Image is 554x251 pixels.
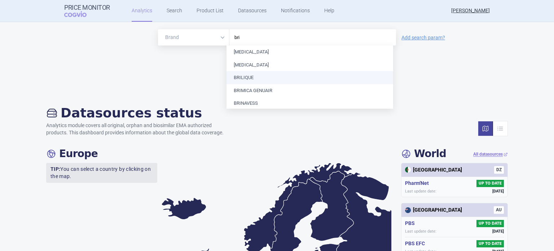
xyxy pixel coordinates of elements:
[46,163,157,183] p: You can select a country by clicking on the map.
[227,97,393,110] li: BRINAVESS
[405,229,436,234] span: Last update date:
[46,122,231,136] p: Analytics module covers all original, orphan and biosimilar EMA authorized products. This dashboa...
[46,105,231,121] h2: Datasources status
[227,46,393,59] li: [MEDICAL_DATA]
[405,207,411,213] img: Australia
[405,207,462,214] div: [GEOGRAPHIC_DATA]
[473,151,508,157] a: All datasources
[492,229,504,234] span: [DATE]
[476,220,504,227] span: UP TO DATE
[405,166,462,174] div: [GEOGRAPHIC_DATA]
[492,189,504,194] span: [DATE]
[401,35,445,40] a: Add search param?
[494,206,504,214] span: AU
[494,166,504,174] span: DZ
[64,4,110,18] a: Price MonitorCOGVIO
[405,180,432,187] h5: Pharm'Net
[64,11,97,17] span: COGVIO
[405,189,436,194] span: Last update date:
[405,220,418,227] h5: PBS
[227,59,393,72] li: [MEDICAL_DATA]
[64,4,110,11] strong: Price Monitor
[227,71,393,84] li: BRILIQUE
[405,240,428,247] h5: PBS EFC
[50,166,60,172] strong: TIP:
[476,240,504,247] span: UP TO DATE
[46,148,98,160] h4: Europe
[476,180,504,187] span: UP TO DATE
[401,148,446,160] h4: World
[405,167,411,173] img: Algeria
[227,84,393,97] li: BRIMICA GENUAIR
